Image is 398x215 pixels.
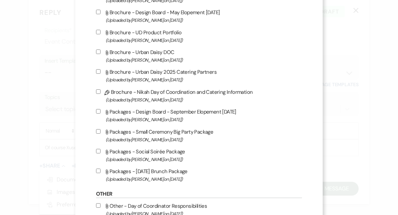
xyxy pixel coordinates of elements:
[96,88,302,104] label: Brochure - Nikah Day of Coordination and Catering Information
[106,56,302,64] span: (Uploaded by [PERSON_NAME] on [DATE] )
[96,147,302,163] label: Packages - Social Soirée Package
[96,30,101,34] input: Brochure - UD Product Portfolio(Uploaded by[PERSON_NAME]on [DATE])
[96,129,101,134] input: Packages - Small Ceremony Big Party Package(Uploaded by[PERSON_NAME]on [DATE])
[106,136,302,144] span: (Uploaded by [PERSON_NAME] on [DATE] )
[96,190,302,198] h6: Other
[96,127,302,144] label: Packages - Small Ceremony Big Party Package
[96,167,302,183] label: Packages - [DATE] Brunch Package
[96,203,101,208] input: Other - Day of Coordinator Responsibilities(Uploaded by[PERSON_NAME]on [DATE])
[106,155,302,163] span: (Uploaded by [PERSON_NAME] on [DATE] )
[96,109,101,114] input: Packages - Design Board - September Elopement [DATE](Uploaded by[PERSON_NAME]on [DATE])
[106,96,302,104] span: (Uploaded by [PERSON_NAME] on [DATE] )
[96,89,101,94] input: Brochure - Nikah Day of Coordination and Catering Information(Uploaded by[PERSON_NAME]on [DATE])
[106,116,302,124] span: (Uploaded by [PERSON_NAME] on [DATE] )
[96,169,101,173] input: Packages - [DATE] Brunch Package(Uploaded by[PERSON_NAME]on [DATE])
[96,8,302,24] label: Brochure - Design Board - May Elopement [DATE]
[96,68,302,84] label: Brochure - Urban Daisy 2025 Catering Partners
[106,16,302,24] span: (Uploaded by [PERSON_NAME] on [DATE] )
[96,149,101,153] input: Packages - Social Soirée Package(Uploaded by[PERSON_NAME]on [DATE])
[106,76,302,84] span: (Uploaded by [PERSON_NAME] on [DATE] )
[96,28,302,44] label: Brochure - UD Product Portfolio
[96,48,302,64] label: Brochure - Urban Daisy DOC
[106,175,302,183] span: (Uploaded by [PERSON_NAME] on [DATE] )
[96,107,302,124] label: Packages - Design Board - September Elopement [DATE]
[106,36,302,44] span: (Uploaded by [PERSON_NAME] on [DATE] )
[96,69,101,74] input: Brochure - Urban Daisy 2025 Catering Partners(Uploaded by[PERSON_NAME]on [DATE])
[96,50,101,54] input: Brochure - Urban Daisy DOC(Uploaded by[PERSON_NAME]on [DATE])
[96,10,101,14] input: Brochure - Design Board - May Elopement [DATE](Uploaded by[PERSON_NAME]on [DATE])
